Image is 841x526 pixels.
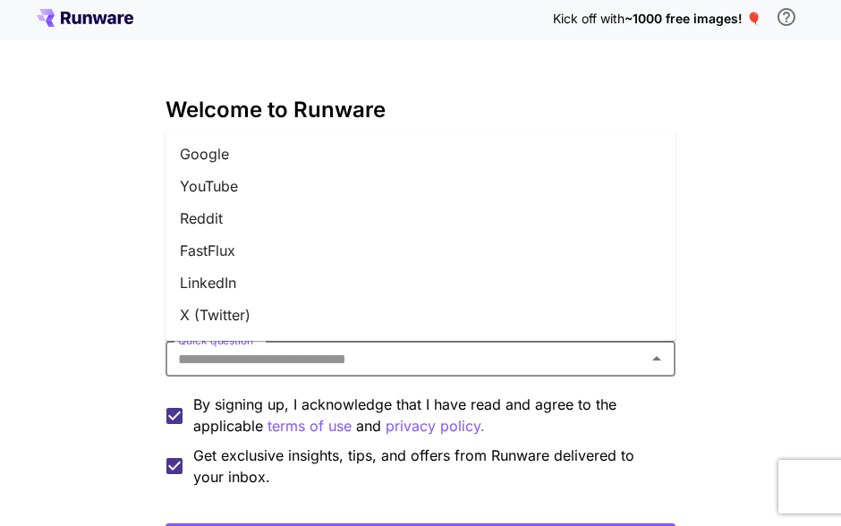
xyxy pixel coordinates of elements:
[166,170,675,202] li: YouTube
[553,11,624,26] span: Kick off with
[386,415,485,437] p: privacy policy.
[166,234,675,267] li: FastFlux
[166,202,675,234] li: Reddit
[193,394,661,437] p: By signing up, I acknowledge that I have read and agree to the applicable and
[268,415,352,437] button: By signing up, I acknowledge that I have read and agree to the applicable and privacy policy.
[624,11,761,26] span: ~1000 free images! 🎈
[166,98,675,123] h3: Welcome to Runware
[166,299,675,331] li: X (Twitter)
[386,415,485,437] button: By signing up, I acknowledge that I have read and agree to the applicable terms of use and
[166,138,675,170] li: Google
[166,267,675,299] li: LinkedIn
[193,445,661,488] span: Get exclusive insights, tips, and offers from Runware delivered to your inbox.
[644,346,669,371] button: Close
[166,331,675,363] li: Discord
[268,415,352,437] p: terms of use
